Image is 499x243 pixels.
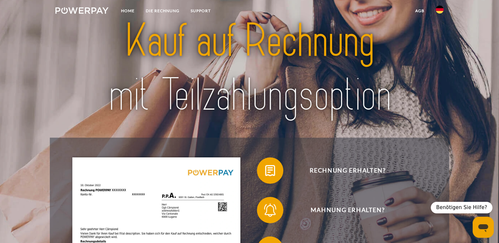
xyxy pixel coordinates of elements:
a: Home [115,5,140,17]
button: Rechnung erhalten? [257,157,428,184]
span: Rechnung erhalten? [267,157,428,184]
img: qb_bell.svg [262,202,278,218]
a: DIE RECHNUNG [140,5,185,17]
img: logo-powerpay-white.svg [55,7,109,14]
img: de [436,6,444,13]
iframe: Schaltfläche zum Öffnen des Messaging-Fensters; Konversation läuft [473,217,494,238]
a: agb [410,5,430,17]
img: qb_bill.svg [262,162,278,179]
div: Benötigen Sie Hilfe? [431,202,492,213]
button: Mahnung erhalten? [257,197,428,223]
a: SUPPORT [185,5,216,17]
span: Mahnung erhalten? [267,197,428,223]
img: title-powerpay_de.svg [75,11,424,125]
